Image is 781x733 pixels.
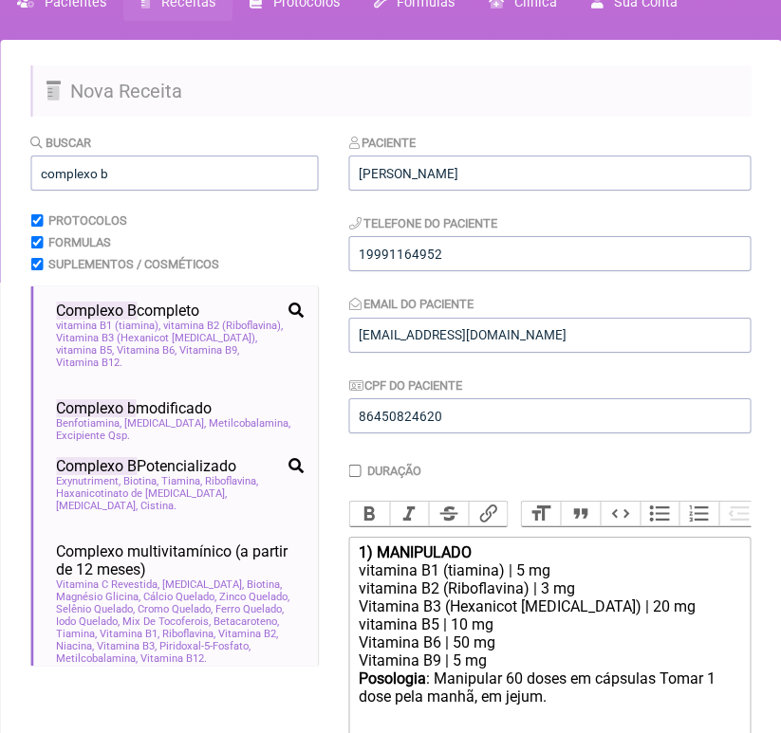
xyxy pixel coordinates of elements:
[359,651,740,669] div: Vitamina B9 | 5 mg
[56,542,304,578] span: Complexo multivitamínico (a partir de 12 meses)
[117,344,177,357] span: Vitamina B6
[219,591,289,603] span: Zinco Quelado
[359,615,740,633] div: vitamina B5 | 10 mg
[429,502,469,526] button: Strikethrough
[56,357,122,369] span: Vitamina B12
[349,136,417,150] label: Paciente
[349,297,474,311] label: Email do Paciente
[209,417,290,430] span: Metilcobalamina
[56,591,140,603] span: Magnésio Glicina
[162,628,278,640] span: Riboflavina, Vitamina B2
[159,640,251,652] span: Piridoxal-5-Fosfato
[56,615,120,628] span: Iodo Quelado
[124,417,206,430] span: [MEDICAL_DATA]
[640,502,679,526] button: Bullets
[56,457,137,475] span: Complexo B
[48,213,127,228] label: Protocolos
[56,417,121,430] span: Benfotiamina
[349,216,498,230] label: Telefone do Paciente
[679,502,719,526] button: Numbers
[30,156,319,191] input: exemplo: emagrecimento, ansiedade
[162,578,244,591] span: [MEDICAL_DATA]
[56,652,207,665] span: Metilcobalamina, Vitamina B12
[359,561,740,579] div: vitamina B1 (tiamina) | 5 mg
[48,257,219,271] label: Suplementos / Cosméticos
[349,378,463,393] label: CPF do Paciente
[56,500,138,512] span: [MEDICAL_DATA]
[56,475,121,487] span: Exynutriment
[359,579,740,597] div: vitamina B2 (Riboflavina) | 3 mg
[367,464,421,478] label: Duração
[122,615,211,628] span: Mix De Tocoferois
[140,500,177,512] span: Cistina
[205,475,258,487] span: Riboflavina
[56,332,257,344] span: Vitamina B3 (Hexanicot [MEDICAL_DATA])
[601,502,641,526] button: Code
[30,65,751,117] h2: Nova Receita
[143,591,216,603] span: Cálcio Quelado
[350,502,390,526] button: Bold
[215,603,284,615] span: Ferro Quelado
[359,543,472,561] strong: 1) MANIPULADO
[56,430,130,442] span: Excipiente Qsp
[56,487,227,500] span: Haxanicotinato de [MEDICAL_DATA]
[561,502,601,526] button: Quote
[48,235,111,249] label: Formulas
[214,615,279,628] span: Betacaroteno
[56,344,114,357] span: vitamina B5
[389,502,429,526] button: Italic
[56,603,135,615] span: Selênio Quelado
[56,628,159,640] span: Tiamina, Vitamina B1
[56,457,236,475] span: Potencializado
[56,399,136,417] span: Complexo b
[56,302,137,320] span: Complexo B
[179,344,239,357] span: Vitamina B9
[718,502,758,526] button: Decrease Level
[56,578,159,591] span: Vitamina C Revestida
[30,136,91,150] label: Buscar
[123,475,158,487] span: Biotina
[359,633,740,651] div: Vitamina B6 | 50 mg
[56,399,212,417] span: modificado
[56,320,160,332] span: vitamina B1 (tiamina)
[161,475,202,487] span: Tiamina
[163,320,283,332] span: vitamina B2 (Riboflavina)
[247,578,282,591] span: Biotina
[521,502,561,526] button: Heading
[359,597,740,615] div: Vitamina B3 (Hexanicot [MEDICAL_DATA]) | 20 mg
[468,502,508,526] button: Link
[56,302,199,320] span: completo
[359,669,426,687] strong: Posologia
[56,640,157,652] span: Niacina, Vitamina B3
[138,603,213,615] span: Cromo Quelado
